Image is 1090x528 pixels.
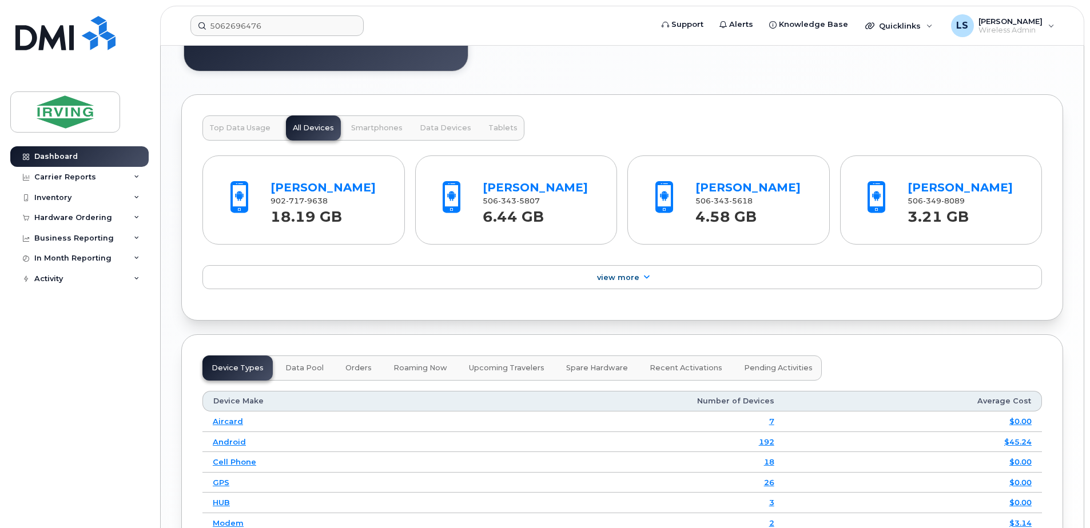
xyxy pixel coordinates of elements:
a: 192 [759,437,774,446]
span: 9638 [304,197,328,205]
a: HUB [213,498,230,507]
th: Device Make [202,391,448,411]
span: 343 [498,197,516,205]
a: $3.14 [1009,518,1032,527]
span: Recent Activations [650,363,722,373]
span: Pending Activities [744,363,813,373]
span: 5807 [516,197,540,205]
span: 717 [286,197,304,205]
span: 506 [695,197,753,205]
th: Average Cost [785,391,1042,411]
a: 2 [769,518,774,527]
a: 7 [769,417,774,426]
a: 18 [764,457,774,466]
a: GPS [213,478,229,487]
span: Upcoming Travelers [469,363,544,373]
a: View More [202,265,1042,289]
a: [PERSON_NAME] [483,181,588,194]
span: Smartphones [351,123,403,133]
strong: 4.58 GB [695,202,757,225]
span: Quicklinks [879,21,921,30]
span: Roaming Now [393,363,447,373]
a: Alerts [711,13,761,36]
span: [PERSON_NAME] [978,17,1043,26]
button: Data Devices [413,115,478,141]
a: Cell Phone [213,457,256,466]
a: Support [654,13,711,36]
a: $0.00 [1009,417,1032,426]
a: $0.00 [1009,498,1032,507]
a: 26 [764,478,774,487]
span: 8089 [941,197,965,205]
span: Wireless Admin [978,26,1043,35]
a: $0.00 [1009,457,1032,466]
span: Data Pool [285,363,324,373]
span: View More [597,273,639,282]
a: [PERSON_NAME] [270,181,376,194]
span: Top Data Usage [209,123,270,133]
span: 5618 [729,197,753,205]
span: Tablets [488,123,518,133]
span: Alerts [729,19,753,30]
input: Find something... [190,15,364,36]
a: Knowledge Base [761,13,856,36]
span: Knowledge Base [779,19,848,30]
strong: 18.19 GB [270,202,342,225]
th: Number of Devices [448,391,785,411]
span: Data Devices [420,123,471,133]
span: 506 [483,197,540,205]
strong: 3.21 GB [908,202,969,225]
span: 506 [908,197,965,205]
a: Modem [213,518,244,527]
div: Quicklinks [857,14,941,37]
div: Lisa Soucy [943,14,1063,37]
a: $0.00 [1009,478,1032,487]
a: [PERSON_NAME] [695,181,801,194]
a: $45.24 [1004,437,1032,446]
a: Aircard [213,417,243,426]
span: Support [671,19,703,30]
button: Tablets [482,115,524,141]
button: Smartphones [344,115,409,141]
a: Android [213,437,246,446]
a: [PERSON_NAME] [908,181,1013,194]
span: 343 [711,197,729,205]
button: Top Data Usage [202,115,277,141]
span: 902 [270,197,328,205]
span: LS [956,19,968,33]
a: 3 [769,498,774,507]
span: Orders [345,363,372,373]
span: 349 [923,197,941,205]
strong: 6.44 GB [483,202,544,225]
span: Spare Hardware [566,363,628,373]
